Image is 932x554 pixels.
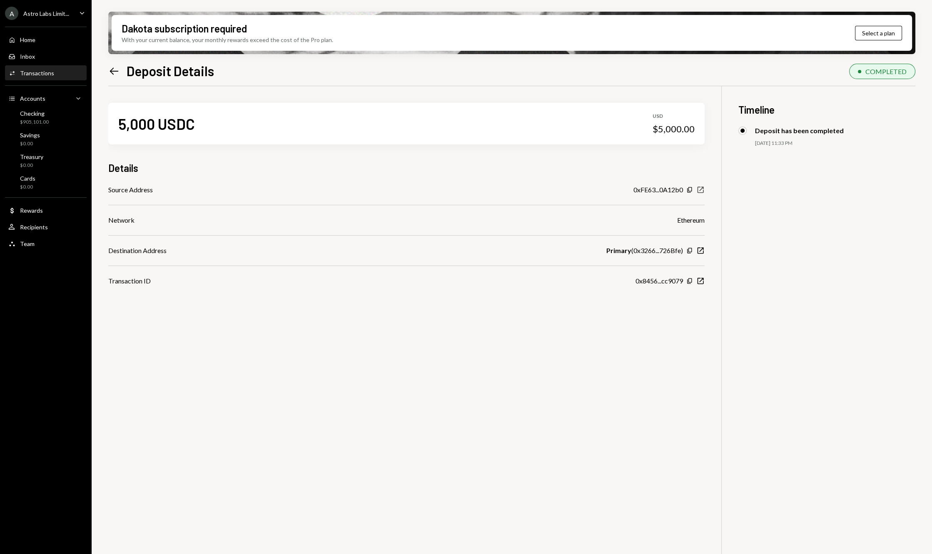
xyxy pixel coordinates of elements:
[653,123,695,135] div: $5,000.00
[5,32,87,47] a: Home
[20,36,35,43] div: Home
[20,95,45,102] div: Accounts
[20,110,49,117] div: Checking
[20,53,35,60] div: Inbox
[606,246,683,256] div: ( 0x3266...726Bfe )
[20,153,43,160] div: Treasury
[606,246,631,256] b: Primary
[855,26,902,40] button: Select a plan
[5,172,87,192] a: Cards$0.00
[755,127,844,134] div: Deposit has been completed
[118,114,195,133] div: 5,000 USDC
[677,215,705,225] div: Ethereum
[20,175,35,182] div: Cards
[20,119,49,126] div: $905,101.00
[108,276,151,286] div: Transaction ID
[635,276,683,286] div: 0x8456...cc9079
[5,151,87,171] a: Treasury$0.00
[108,246,167,256] div: Destination Address
[127,62,214,79] h1: Deposit Details
[738,103,915,117] h3: Timeline
[122,22,247,35] div: Dakota subscription required
[108,185,153,195] div: Source Address
[5,107,87,127] a: Checking$905,101.00
[108,215,135,225] div: Network
[20,207,43,214] div: Rewards
[5,7,18,20] div: A
[755,140,915,147] div: [DATE] 11:33 PM
[5,49,87,64] a: Inbox
[23,10,69,17] div: Astro Labs Limit...
[108,161,138,175] h3: Details
[20,162,43,169] div: $0.00
[20,132,40,139] div: Savings
[20,70,54,77] div: Transactions
[5,203,87,218] a: Rewards
[20,140,40,147] div: $0.00
[865,67,907,75] div: COMPLETED
[633,185,683,195] div: 0xFE63...0A12b0
[5,129,87,149] a: Savings$0.00
[20,224,48,231] div: Recipients
[122,35,333,44] div: With your current balance, your monthly rewards exceed the cost of the Pro plan.
[5,219,87,234] a: Recipients
[5,91,87,106] a: Accounts
[20,240,35,247] div: Team
[20,184,35,191] div: $0.00
[5,65,87,80] a: Transactions
[5,236,87,251] a: Team
[653,113,695,120] div: USD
